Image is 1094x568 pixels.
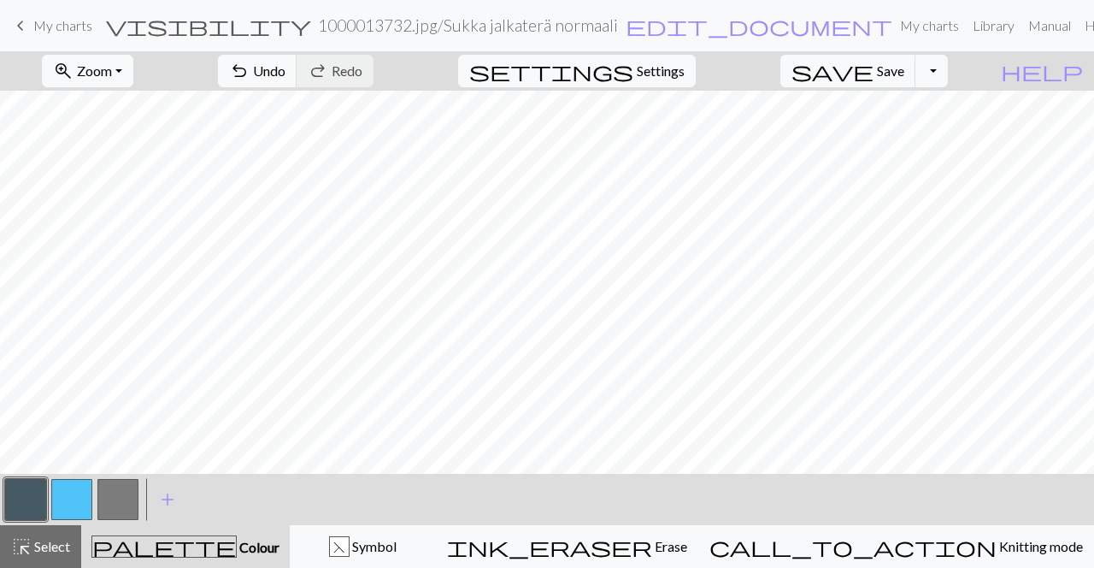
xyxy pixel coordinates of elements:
span: edit_document [626,14,892,38]
span: visibility [106,14,311,38]
button: Knitting mode [698,525,1094,568]
span: save [791,59,873,83]
span: zoom_in [53,59,74,83]
i: Settings [469,61,633,81]
span: undo [229,59,250,83]
span: Knitting mode [997,538,1083,554]
span: add [157,488,178,512]
span: call_to_action [709,535,997,559]
button: SettingsSettings [458,55,696,87]
span: settings [469,59,633,83]
span: highlight_alt [11,535,32,559]
span: Symbol [350,538,397,554]
span: Settings [637,61,685,81]
span: ink_eraser [447,535,652,559]
span: Select [32,538,70,554]
span: Undo [253,62,285,79]
a: My charts [893,9,966,43]
button: Zoom [42,55,133,87]
h2: 1000013732.jpg / Sukka jalkaterä normaali [318,15,618,35]
a: Library [966,9,1021,43]
button: Save [780,55,916,87]
span: Save [877,62,904,79]
div: F [330,537,349,558]
button: Colour [81,525,290,568]
button: F Symbol [290,525,436,568]
a: Manual [1021,9,1078,43]
span: keyboard_arrow_left [10,14,31,38]
span: Erase [652,538,687,554]
span: help [1001,59,1083,83]
a: My charts [10,11,92,40]
span: Zoom [77,62,112,79]
span: My charts [33,17,92,33]
span: Colour [237,539,279,555]
button: Undo [218,55,297,87]
span: palette [92,535,236,559]
button: Erase [436,525,698,568]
